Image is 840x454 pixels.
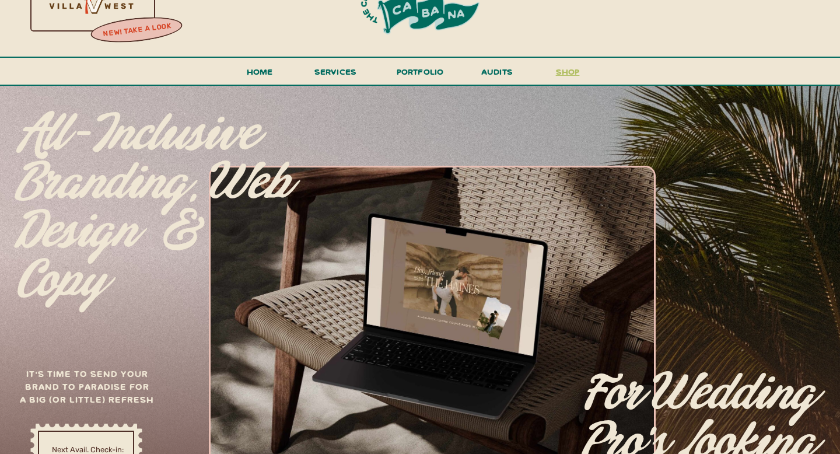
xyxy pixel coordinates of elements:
a: services [311,64,360,86]
h3: It's time to send your brand to paradise for a big (or little) refresh [17,367,156,412]
a: shop [540,64,596,85]
a: portfolio [393,64,447,86]
span: services [314,66,357,77]
a: new! take a look [89,19,185,42]
p: All-inclusive branding, web design & copy [16,110,295,275]
a: audits [480,64,514,85]
a: Home [242,64,278,86]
